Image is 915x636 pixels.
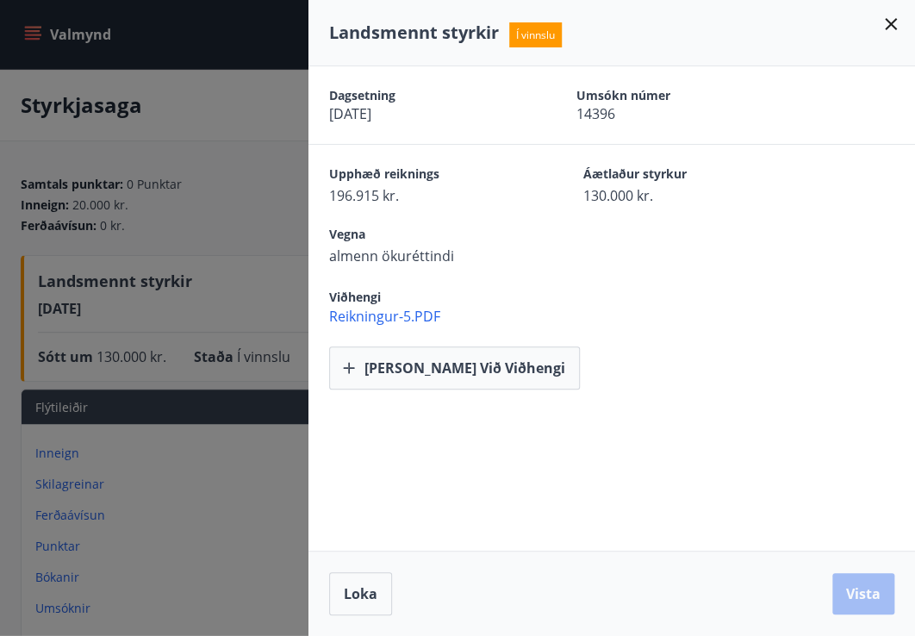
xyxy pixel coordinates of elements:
span: Í vinnslu [509,22,562,47]
span: 14396 [576,104,762,123]
span: Dagsetning [329,87,515,104]
span: 130.000 kr. [582,186,775,205]
span: Reikningur-5.PDF [329,307,915,326]
span: [DATE] [329,104,515,123]
span: Viðhengi [329,289,381,305]
span: 196.915 kr. [329,186,522,205]
span: Landsmennt styrkir [329,21,499,44]
span: Vegna [329,226,522,246]
button: [PERSON_NAME] við viðhengi [329,346,580,390]
span: Áætlaður styrkur [582,165,775,186]
button: Loka [329,572,392,615]
span: Upphæð reiknings [329,165,522,186]
span: Loka [344,584,377,603]
span: almenn ökuréttindi [329,246,522,265]
span: Umsókn númer [576,87,762,104]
